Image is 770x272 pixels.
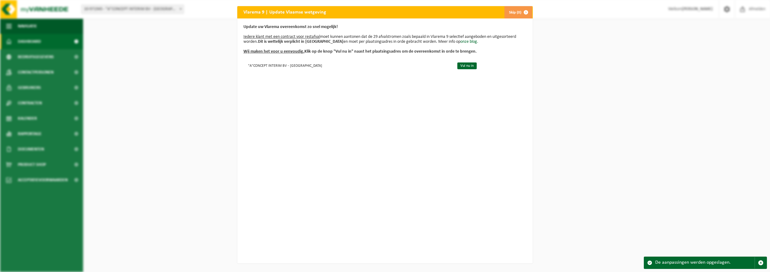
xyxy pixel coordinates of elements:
b: Update uw Vlarema overeenkomst zo snel mogelijk! [243,25,338,29]
b: Klik op de knop "Vul nu in" naast het plaatsingsadres om de overeenkomst in orde te brengen. [243,49,477,54]
b: Dit is wettelijk verplicht in [GEOGRAPHIC_DATA] [258,39,343,44]
button: Skip (0) [504,6,532,18]
u: Wij maken het voor u eenvoudig. [243,49,304,54]
a: Vul nu in [457,62,477,69]
u: Iedere klant met een contract voor restafval [243,34,320,39]
a: onze blog. [460,39,478,44]
p: moet kunnen aantonen dat de 29 afvalstromen zoals bepaald in Vlarema 9 selectief aangeboden en ui... [243,25,527,54]
h2: Vlarema 9 | Update Vlaamse wetgeving [237,6,332,18]
td: "A"CONCEPT INTERIM BV - [GEOGRAPHIC_DATA] [243,60,452,70]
